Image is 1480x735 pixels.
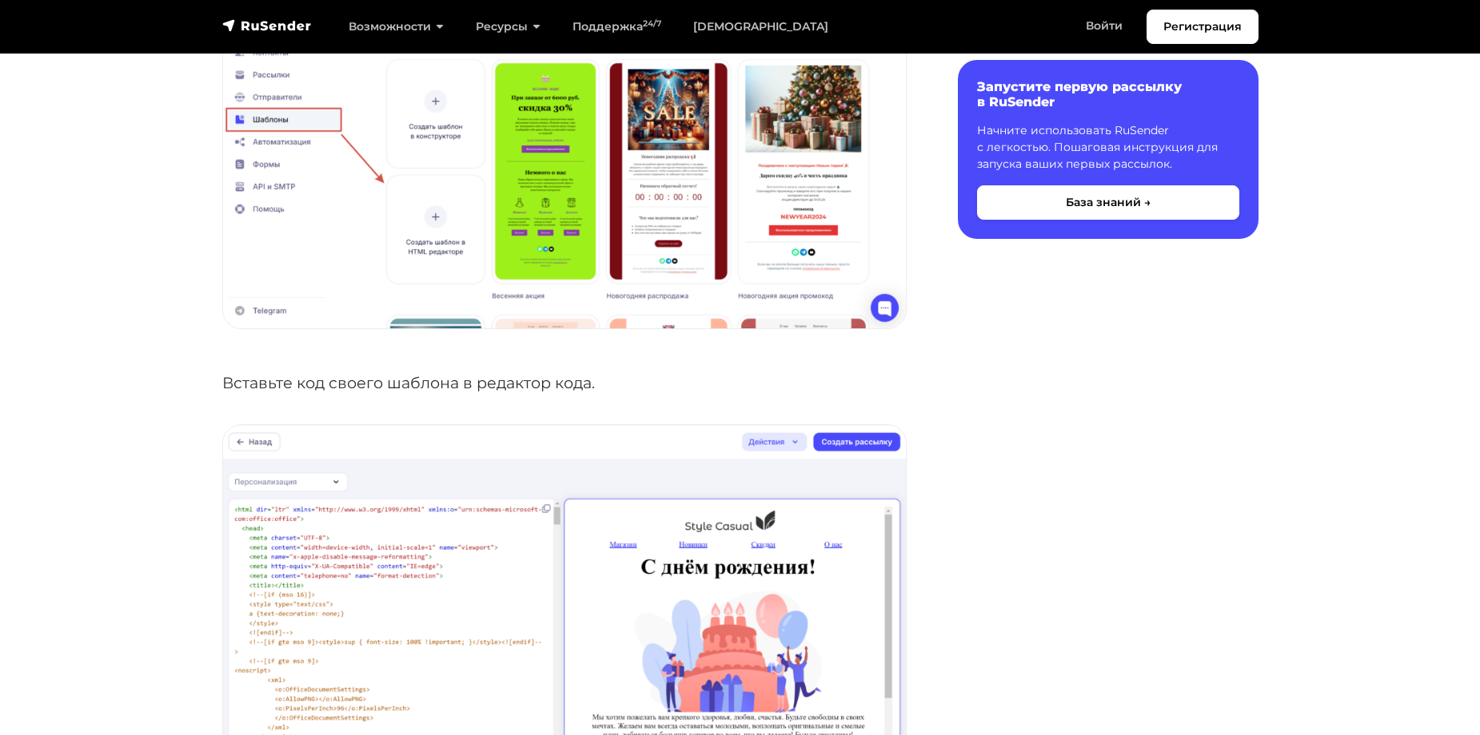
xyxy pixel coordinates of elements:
h6: Запустите первую рассылку в RuSender [977,79,1239,109]
a: Регистрация [1147,10,1259,44]
sup: 24/7 [643,18,661,29]
a: [DEMOGRAPHIC_DATA] [677,10,844,43]
button: База знаний → [977,185,1239,220]
a: Войти [1070,10,1139,42]
a: Ресурсы [460,10,556,43]
img: RuSender [222,18,312,34]
p: Начните использовать RuSender с легкостью. Пошаговая инструкция для запуска ваших первых рассылок. [977,122,1239,173]
a: Поддержка24/7 [556,10,677,43]
a: Возможности [333,10,460,43]
p: Вставьте код своего шаблона в редактор кода. [222,371,907,395]
a: Запустите первую рассылку в RuSender Начните использовать RuSender с легкостью. Пошаговая инструк... [958,60,1259,239]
